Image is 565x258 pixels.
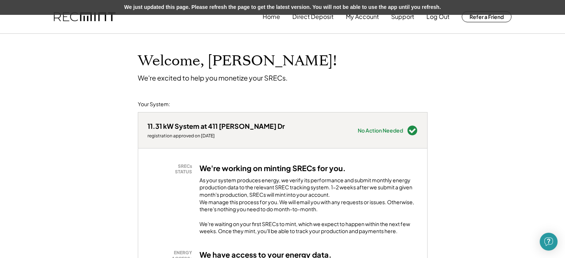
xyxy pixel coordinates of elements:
button: Support [391,9,414,24]
div: Your System: [138,101,170,108]
button: Log Out [426,9,449,24]
div: registration approved on [DATE] [147,133,285,139]
button: My Account [346,9,379,24]
h3: We're working on minting SRECs for you. [199,163,346,173]
button: Direct Deposit [292,9,334,24]
div: SRECs STATUS [151,163,192,175]
button: Home [263,9,280,24]
button: Refer a Friend [462,11,512,22]
div: As your system produces energy, we verify its performance and submit monthly energy production da... [199,177,418,217]
h1: Welcome, [PERSON_NAME]! [138,52,337,70]
div: 11.31 kW System at 411 [PERSON_NAME] Dr [147,122,285,130]
div: We're excited to help you monetize your SRECs. [138,74,288,82]
img: recmint-logotype%403x.png [54,12,116,22]
div: Open Intercom Messenger [540,233,558,251]
div: We're waiting on your first SRECs to mint, which we expect to happen within the next few weeks. O... [199,221,418,235]
div: No Action Needed [358,128,403,133]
